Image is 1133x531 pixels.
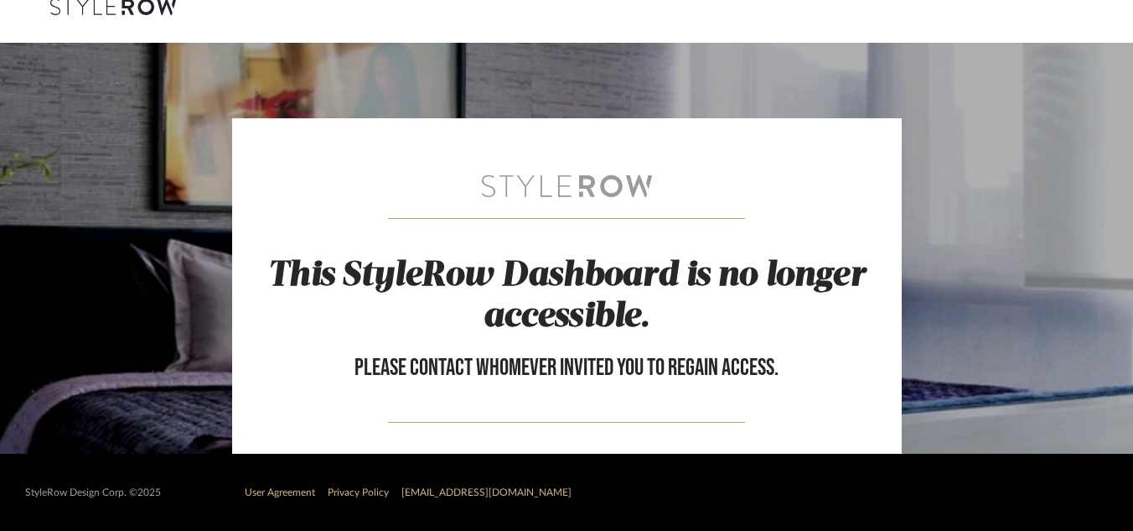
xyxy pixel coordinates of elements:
a: [EMAIL_ADDRESS][DOMAIN_NAME] [401,487,572,497]
h3: Please contact whomever invited you to regain access. [232,350,902,387]
div: StyleRow Design Corp. ©2025 [25,487,161,499]
a: Privacy Policy [328,487,389,497]
a: User Agreement [245,487,315,497]
h1: This StyleRow Dashboard is no longer accessible. [232,256,902,338]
